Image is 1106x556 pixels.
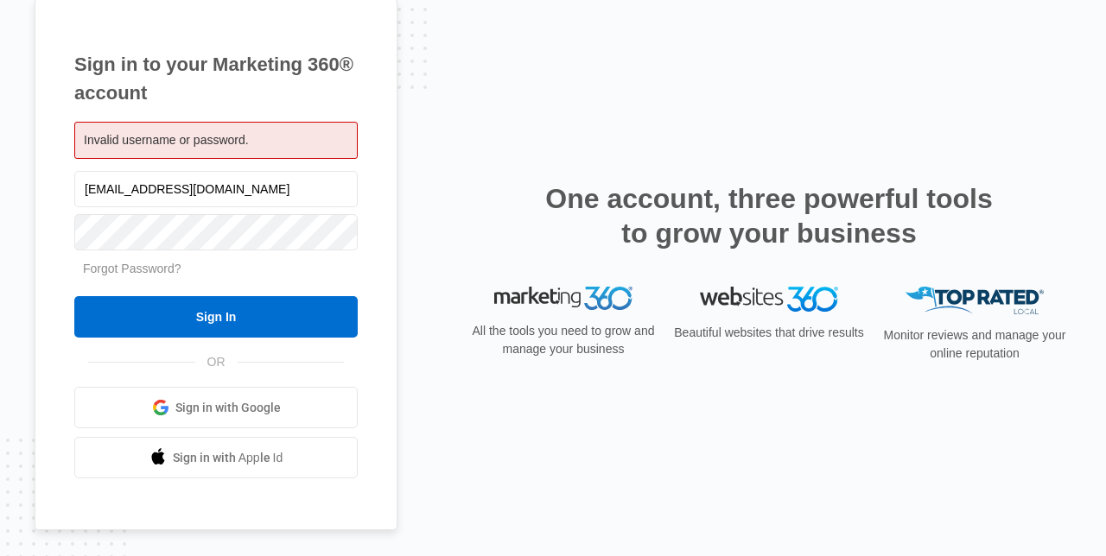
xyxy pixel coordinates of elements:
p: All the tools you need to grow and manage your business [467,322,660,358]
a: Sign in with Google [74,387,358,428]
span: Sign in with Google [175,399,281,417]
p: Beautiful websites that drive results [672,324,866,342]
h1: Sign in to your Marketing 360® account [74,50,358,107]
img: Top Rated Local [906,287,1044,315]
img: Marketing 360 [494,287,632,311]
input: Email [74,171,358,207]
span: OR [195,353,238,371]
a: Forgot Password? [83,262,181,275]
span: Invalid username or password. [84,133,249,147]
a: Sign in with Apple Id [74,437,358,478]
img: Websites 360 [700,287,838,312]
span: Sign in with Apple Id [173,449,283,467]
h2: One account, three powerful tools to grow your business [540,181,998,250]
input: Sign In [74,296,358,338]
p: Monitor reviews and manage your online reputation [878,326,1071,363]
